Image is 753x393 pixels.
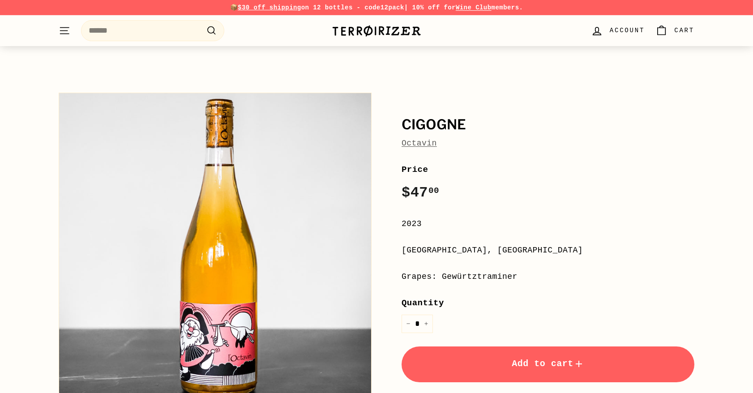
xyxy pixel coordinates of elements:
[402,296,694,310] label: Quantity
[402,346,694,382] button: Add to cart
[456,4,492,11] a: Wine Club
[402,244,694,257] div: [GEOGRAPHIC_DATA], [GEOGRAPHIC_DATA]
[238,4,301,11] span: $30 off shipping
[402,184,439,201] span: $47
[402,315,415,333] button: Reduce item quantity by one
[402,315,433,333] input: quantity
[402,139,437,148] a: Octavin
[419,315,433,333] button: Increase item quantity by one
[586,17,650,44] a: Account
[610,26,645,35] span: Account
[402,163,694,176] label: Price
[59,3,694,13] p: 📦 on 12 bottles - code | 10% off for members.
[402,270,694,283] div: Grapes: Gewürtztraminer
[650,17,700,44] a: Cart
[381,4,404,11] strong: 12pack
[428,186,439,196] sup: 00
[402,218,694,231] div: 2023
[512,359,584,369] span: Add to cart
[402,117,694,132] h1: Cigogne
[674,26,694,35] span: Cart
